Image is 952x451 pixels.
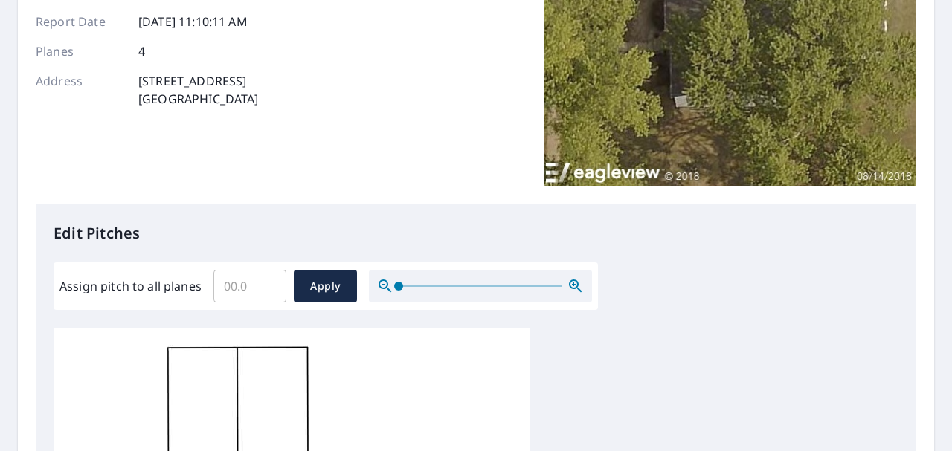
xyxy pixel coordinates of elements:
button: Apply [294,270,357,302]
p: [STREET_ADDRESS] [GEOGRAPHIC_DATA] [138,72,259,108]
p: Report Date [36,13,125,30]
p: Address [36,72,125,108]
p: Planes [36,42,125,60]
p: 4 [138,42,145,60]
p: Edit Pitches [54,222,898,244]
span: Apply [306,277,345,296]
input: 00.0 [213,265,286,307]
label: Assign pitch to all planes [59,277,202,295]
p: [DATE] 11:10:11 AM [138,13,248,30]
